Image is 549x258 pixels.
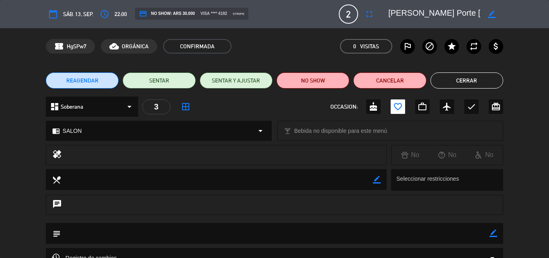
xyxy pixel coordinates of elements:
[181,102,191,111] i: border_all
[447,41,457,51] i: star
[122,42,149,51] span: ORGÁNICA
[97,7,112,21] button: access_time
[48,9,58,19] i: calendar_today
[109,41,119,51] i: cloud_done
[115,10,127,19] span: 22:00
[61,102,83,111] span: Soberana
[360,42,379,51] em: Visitas
[52,229,61,238] i: subject
[403,41,412,51] i: outlined_flag
[429,150,466,160] div: No
[294,126,387,136] span: Bebida no disponible para este menú
[277,72,349,89] button: NO SHOW
[63,126,82,136] span: SALON
[123,72,195,89] button: SENTAR
[125,102,134,111] i: arrow_drop_down
[362,7,377,21] button: fullscreen
[50,102,59,111] i: dashboard
[46,72,119,89] button: REAGENDAR
[365,9,374,19] i: fullscreen
[490,229,497,237] i: border_color
[52,199,62,211] i: chat
[466,150,503,160] div: No
[67,42,86,51] span: HgSPw7
[393,102,403,111] i: favorite_border
[491,102,501,111] i: card_giftcard
[52,127,60,135] i: chrome_reader_mode
[200,72,272,89] button: SENTAR Y AJUSTAR
[46,7,60,21] button: calendar_today
[442,102,452,111] i: airplanemode_active
[256,126,265,136] i: arrow_drop_down
[425,41,434,51] i: block
[54,41,64,51] span: confirmation_number
[52,149,62,161] i: healing
[233,11,244,17] span: stripe
[391,150,428,160] div: No
[163,39,231,54] span: CONFIRMADA
[339,4,358,24] span: 2
[469,41,479,51] i: repeat
[430,72,503,89] button: Cerrar
[467,102,476,111] i: check
[284,127,291,135] i: local_bar
[66,76,98,85] span: REAGENDAR
[353,42,356,51] span: 0
[369,102,378,111] i: cake
[142,99,170,114] div: 3
[491,41,501,51] i: attach_money
[100,9,109,19] i: access_time
[488,10,496,18] i: border_color
[52,175,61,184] i: local_dining
[139,10,195,18] span: NO SHOW: ARS 30.000
[373,176,381,184] i: border_color
[63,10,93,19] span: sáb. 13, sep.
[139,10,147,18] i: credit_card
[418,102,427,111] i: work_outline
[353,72,426,89] button: Cancelar
[330,102,358,111] span: OCCASION:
